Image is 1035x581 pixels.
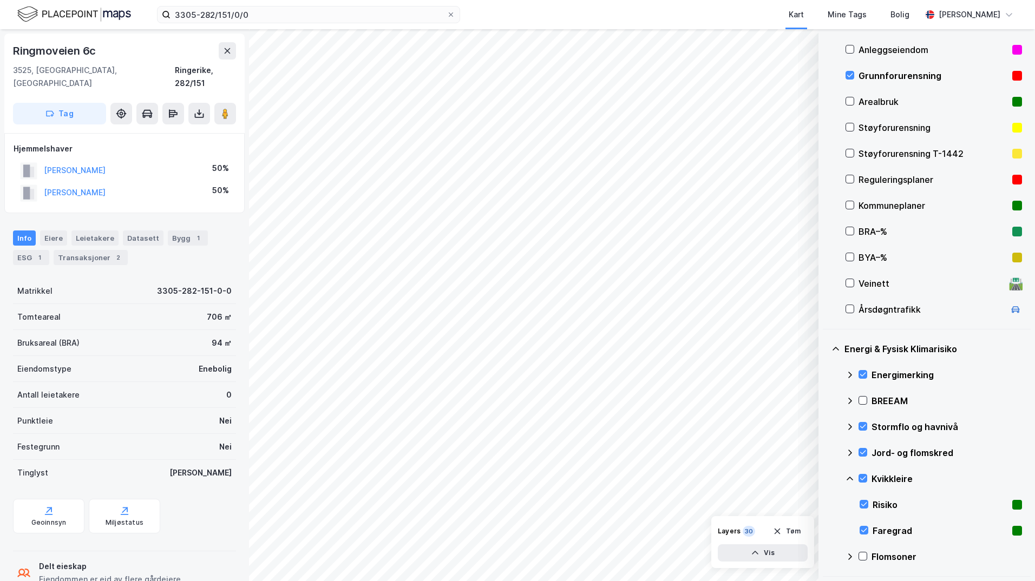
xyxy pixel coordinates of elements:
div: Bygg [168,230,208,246]
div: Nei [219,414,232,427]
div: Faregrad [873,524,1008,537]
div: ESG [13,250,49,265]
div: Hjemmelshaver [14,142,235,155]
button: Vis [718,544,808,562]
div: 2 [113,252,123,263]
div: Bruksareal (BRA) [17,336,80,349]
button: Tøm [766,523,808,540]
div: Festegrunn [17,440,60,453]
div: Veinett [859,277,1005,290]
div: 706 ㎡ [207,311,232,323]
div: Matrikkel [17,285,53,298]
iframe: Chat Widget [981,529,1035,581]
div: Kommuneplaner [859,199,1008,212]
div: [PERSON_NAME] [169,466,232,479]
div: Ringmoveien 6c [13,42,98,60]
div: Reguleringsplaner [859,173,1008,186]
div: Energimerking [872,368,1022,381]
div: 50% [212,162,229,175]
div: 3305-282-151-0-0 [157,285,232,298]
div: Punktleie [17,414,53,427]
div: Tomteareal [17,311,61,323]
div: Layers [718,527,741,536]
div: 1 [34,252,45,263]
div: Delt eieskap [39,560,181,573]
div: BREEAM [872,394,1022,407]
input: Søk på adresse, matrikkel, gårdeiere, leietakere eller personer [171,6,447,23]
div: Eiendomstype [17,362,71,375]
div: 94 ㎡ [212,336,232,349]
div: Støyforurensning [859,121,1008,134]
div: Flomsoner [872,550,1022,563]
div: Grunnforurensning [859,69,1008,82]
div: Enebolig [199,362,232,375]
div: Støyforurensning T-1442 [859,147,1008,160]
div: [PERSON_NAME] [939,8,1000,21]
div: Mine Tags [828,8,867,21]
div: Energi & Fysisk Klimarisiko [844,342,1022,355]
div: Ringerike, 282/151 [175,64,236,90]
div: BYA–% [859,251,1008,264]
div: Kart [789,8,804,21]
div: Årsdøgntrafikk [859,303,1005,316]
div: Leietakere [71,230,119,246]
div: BRA–% [859,225,1008,238]
div: 0 [226,388,232,401]
div: 50% [212,184,229,197]
div: Anleggseiendom [859,43,1008,56]
div: Antall leietakere [17,388,80,401]
img: logo.f888ab2527a4732fd821a326f86c7f29.svg [17,5,131,24]
div: Kvikkleire [872,472,1022,485]
div: Jord- og flomskred [872,446,1022,459]
div: Arealbruk [859,95,1008,108]
div: Datasett [123,230,163,246]
div: Bolig [890,8,909,21]
div: Nei [219,440,232,453]
div: Tinglyst [17,466,48,479]
div: 3525, [GEOGRAPHIC_DATA], [GEOGRAPHIC_DATA] [13,64,175,90]
div: 1 [193,233,204,243]
div: Stormflo og havnivå [872,420,1022,433]
div: Transaksjoner [54,250,128,265]
div: 🛣️ [1008,276,1023,290]
div: Info [13,230,36,246]
div: Risiko [873,498,1008,511]
div: Miljøstatus [106,518,143,527]
div: Eiere [40,230,67,246]
button: Tag [13,103,106,124]
div: Geoinnsyn [31,518,67,527]
div: 30 [743,526,755,537]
